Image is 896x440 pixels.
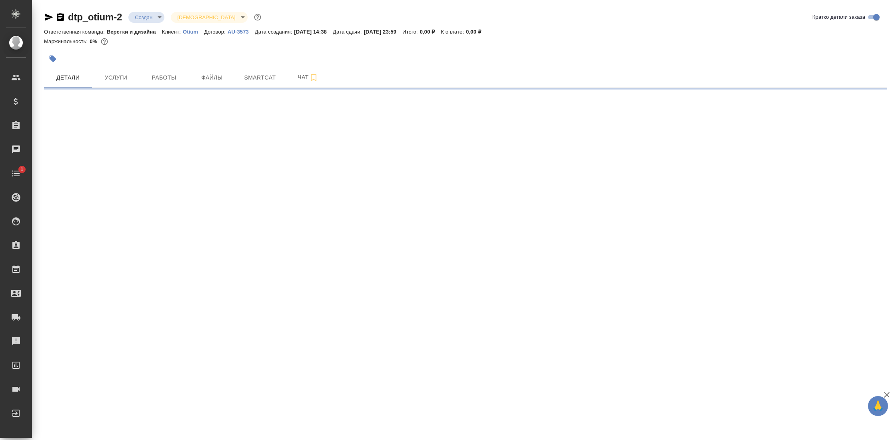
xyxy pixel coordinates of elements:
[193,73,231,83] span: Файлы
[97,73,135,83] span: Услуги
[56,12,65,22] button: Скопировать ссылку
[441,29,466,35] p: К оплате:
[183,28,204,35] a: Оtium
[68,12,122,22] a: dtp_otium-2
[289,72,327,82] span: Чат
[871,398,885,414] span: 🙏
[812,13,865,21] span: Кратко детали заказа
[228,28,255,35] a: AU-3573
[162,29,183,35] p: Клиент:
[44,29,107,35] p: Ответственная команда:
[364,29,402,35] p: [DATE] 23:59
[16,165,28,173] span: 1
[294,29,333,35] p: [DATE] 14:38
[402,29,420,35] p: Итого:
[241,73,279,83] span: Smartcat
[252,12,263,22] button: Доп статусы указывают на важность/срочность заказа
[228,29,255,35] p: AU-3573
[333,29,364,35] p: Дата сдачи:
[132,14,155,21] button: Создан
[44,12,54,22] button: Скопировать ссылку для ЯМессенджера
[90,38,99,44] p: 0%
[204,29,228,35] p: Договор:
[466,29,487,35] p: 0,00 ₽
[99,36,110,47] button: 1601912.64 RUB;
[171,12,247,23] div: Создан
[107,29,162,35] p: Верстки и дизайна
[309,73,318,82] svg: Подписаться
[255,29,294,35] p: Дата создания:
[175,14,238,21] button: [DEMOGRAPHIC_DATA]
[183,29,204,35] p: Оtium
[868,396,888,416] button: 🙏
[145,73,183,83] span: Работы
[44,38,90,44] p: Маржинальность:
[2,163,30,183] a: 1
[128,12,164,23] div: Создан
[420,29,441,35] p: 0,00 ₽
[49,73,87,83] span: Детали
[44,50,62,68] button: Добавить тэг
